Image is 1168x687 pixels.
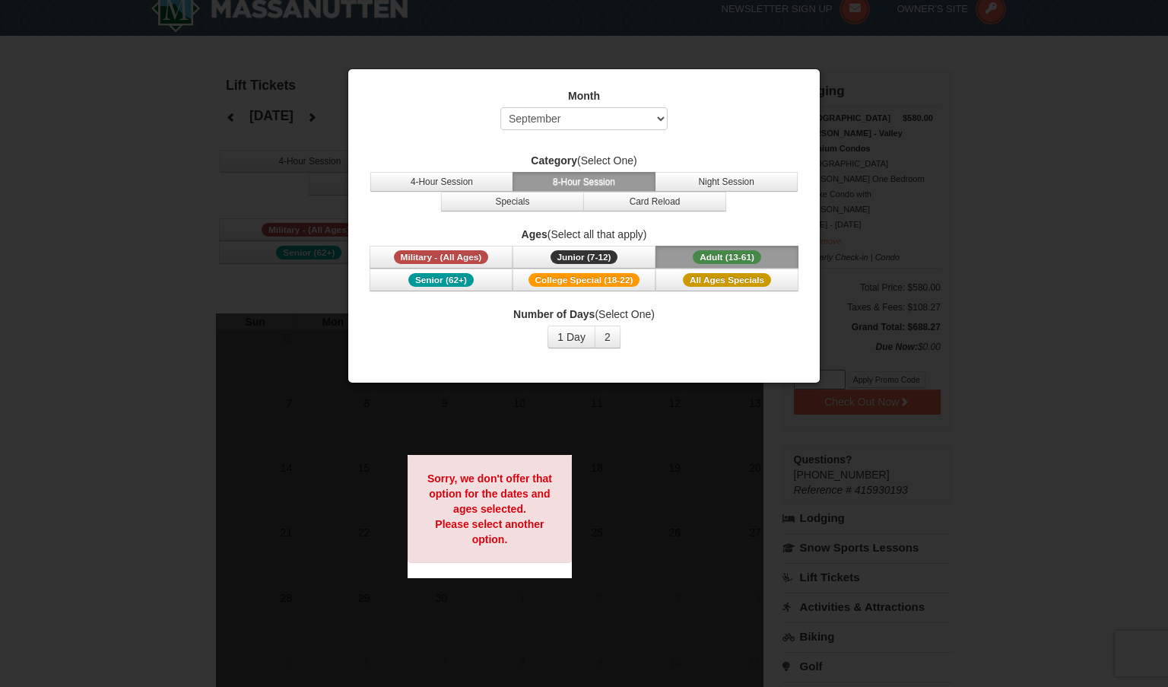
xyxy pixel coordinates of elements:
button: 2 [595,326,620,348]
span: Senior (62+) [408,273,474,287]
button: Card Reload [583,192,726,212]
strong: Category [531,154,577,167]
button: 1 Day [547,326,595,348]
strong: Sorry, we don't offer that option for the dates and ages selected. Please select another option. [427,472,552,545]
button: Senior (62+) [370,269,513,291]
button: Military - (All Ages) [370,246,513,269]
button: 8-Hour Session [513,172,655,192]
span: Military - (All Ages) [394,250,489,264]
span: All Ages Specials [683,273,771,287]
button: College Special (18-22) [513,269,655,291]
span: Adult (13-61) [693,250,761,264]
button: 4-Hour Session [370,172,513,192]
button: Adult (13-61) [655,246,798,269]
label: (Select One) [367,307,801,322]
span: College Special (18-22) [528,273,640,287]
strong: Month [568,90,600,102]
strong: Number of Days [513,308,595,320]
label: (Select all that apply) [367,227,801,242]
button: All Ages Specials [655,269,798,291]
button: Specials [441,192,584,212]
span: Junior (7-12) [551,250,618,264]
button: Night Session [655,172,798,192]
button: Junior (7-12) [513,246,655,269]
strong: Ages [522,228,547,240]
label: (Select One) [367,153,801,168]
